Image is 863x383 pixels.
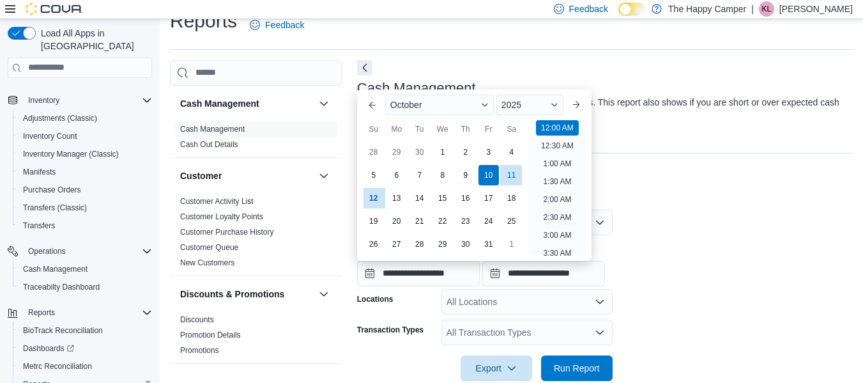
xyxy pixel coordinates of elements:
a: Cash Management [180,125,245,134]
span: Feedback [265,19,304,31]
span: Inventory Count [18,129,152,144]
div: day-29 [432,234,453,254]
div: October, 2025 [362,141,523,256]
button: Operations [23,244,71,259]
div: Tu [409,119,430,139]
p: | [751,1,754,17]
div: Button. Open the month selector. October is currently selected. [385,95,494,115]
div: day-9 [455,165,476,185]
div: day-23 [455,211,476,231]
a: Dashboards [13,340,157,357]
button: Next [357,60,372,75]
div: day-22 [432,211,453,231]
div: day-16 [455,188,476,208]
button: Open list of options [595,297,605,307]
div: day-3 [478,142,499,162]
span: Feedback [569,3,608,15]
div: Discounts & Promotions [170,312,342,363]
button: Inventory [23,93,65,108]
li: 2:00 AM [538,192,576,207]
div: day-6 [386,165,407,185]
li: 3:00 AM [538,228,576,243]
button: Reports [3,304,157,322]
span: New Customers [180,258,234,268]
span: Manifests [23,167,56,177]
a: Cash Out Details [180,140,238,149]
span: Inventory Manager (Classic) [18,146,152,162]
div: day-18 [501,188,522,208]
a: BioTrack Reconciliation [18,323,108,338]
a: Promotion Details [180,331,241,340]
span: Dashboards [18,341,152,356]
a: Purchase Orders [18,182,86,198]
div: day-7 [409,165,430,185]
span: Traceabilty Dashboard [23,282,100,292]
h3: Cash Management [180,97,259,110]
li: 12:30 AM [536,138,579,153]
span: Operations [23,244,152,259]
span: Purchase Orders [23,185,81,195]
button: Metrc Reconciliation [13,357,157,375]
div: day-17 [478,188,499,208]
span: Reports [23,305,152,320]
span: Promotions [180,345,219,356]
div: We [432,119,453,139]
div: day-31 [478,234,499,254]
div: day-4 [501,142,522,162]
input: Press the down key to enter a popover containing a calendar. Press the escape key to close the po... [357,261,480,286]
div: day-12 [363,188,384,208]
span: Customer Activity List [180,196,254,207]
span: Metrc Reconciliation [18,359,152,374]
div: day-5 [363,165,384,185]
span: Adjustments (Classic) [18,111,152,126]
h3: Cash Management [357,81,476,96]
span: KL [762,1,772,17]
div: Th [455,119,476,139]
button: Adjustments (Classic) [13,109,157,127]
h3: Discounts & Promotions [180,288,284,301]
span: Adjustments (Classic) [23,113,97,123]
input: Press the down key to open a popover containing a calendar. [482,261,605,286]
div: day-21 [409,211,430,231]
img: Cova [26,3,83,15]
span: Manifests [18,164,152,180]
a: Promotions [180,346,219,355]
a: Customer Queue [180,243,238,252]
span: Metrc Reconciliation [23,361,92,371]
div: Cash Management [170,121,342,157]
button: Transfers (Classic) [13,199,157,217]
li: 3:30 AM [538,246,576,261]
button: Traceabilty Dashboard [13,278,157,296]
span: Transfers (Classic) [23,203,87,213]
span: Cash Management [23,264,88,274]
span: Discounts [180,315,214,325]
div: day-1 [501,234,522,254]
button: Reports [23,305,60,320]
span: Customer Purchase History [180,227,274,237]
div: day-10 [478,165,499,185]
div: day-30 [409,142,430,162]
div: day-14 [409,188,430,208]
button: Customer [316,168,332,184]
div: day-13 [386,188,407,208]
a: Customer Loyalty Points [180,212,263,221]
div: day-11 [501,165,522,185]
div: day-30 [455,234,476,254]
span: Run Report [554,362,600,375]
h1: Reports [170,8,237,34]
button: Open list of options [595,327,605,338]
span: Load All Apps in [GEOGRAPHIC_DATA] [36,27,152,52]
button: Manifests [13,163,157,181]
div: day-25 [501,211,522,231]
button: Cash Management [180,97,314,110]
div: Su [363,119,384,139]
li: 12:00 AM [536,120,579,136]
div: day-19 [363,211,384,231]
span: Export [468,356,524,381]
div: day-2 [455,142,476,162]
p: [PERSON_NAME] [779,1,853,17]
div: day-26 [363,234,384,254]
div: View cash in/out transactions along with drawer/safe details. This report also shows if you are s... [357,96,846,123]
a: New Customers [180,258,234,267]
button: Next month [566,95,586,115]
